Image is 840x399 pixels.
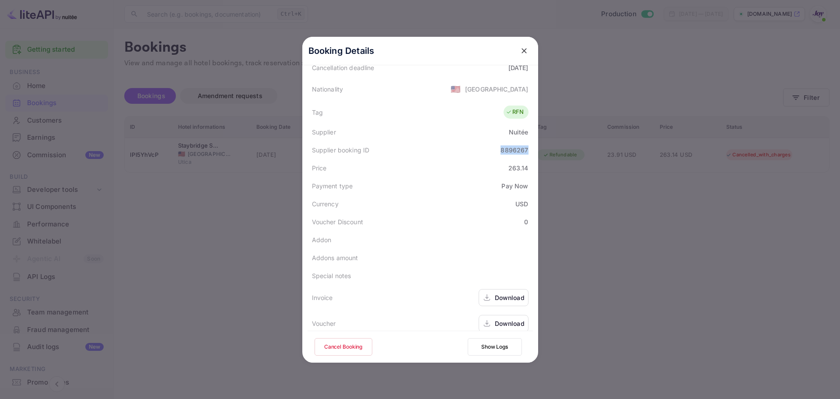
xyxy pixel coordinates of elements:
[524,217,528,226] div: 0
[312,181,353,191] div: Payment type
[500,145,528,155] div: 8896267
[312,271,351,280] div: Special notes
[451,81,461,97] span: United States
[312,108,323,117] div: Tag
[312,63,374,72] div: Cancellation deadline
[312,319,336,328] div: Voucher
[508,163,528,173] div: 263.14
[506,108,524,117] div: RFN
[312,235,332,244] div: Addon
[509,127,528,137] div: Nuitée
[312,163,327,173] div: Price
[465,85,528,94] div: [GEOGRAPHIC_DATA]
[315,338,372,356] button: Cancel Booking
[495,319,525,328] div: Download
[312,85,343,94] div: Nationality
[312,293,333,302] div: Invoice
[308,44,374,57] p: Booking Details
[312,127,336,137] div: Supplier
[508,63,528,72] div: [DATE]
[495,293,525,302] div: Download
[312,217,363,226] div: Voucher Discount
[468,338,522,356] button: Show Logs
[312,253,358,262] div: Addons amount
[312,199,339,208] div: Currency
[312,145,370,155] div: Supplier booking ID
[516,43,532,59] button: close
[515,199,528,208] div: USD
[501,181,528,191] div: Pay Now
